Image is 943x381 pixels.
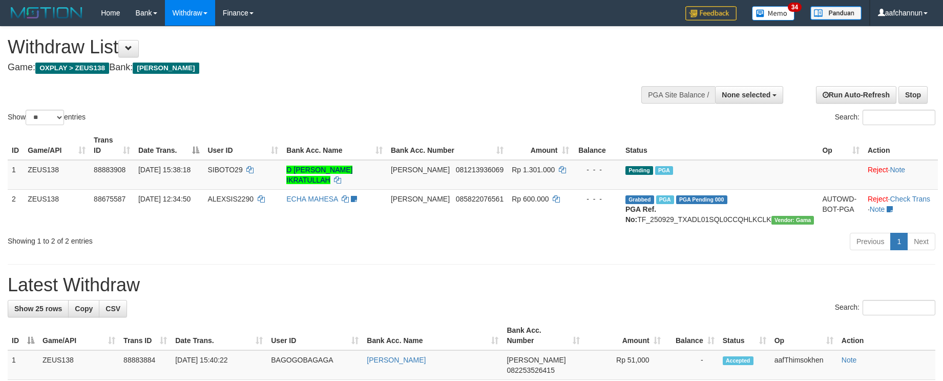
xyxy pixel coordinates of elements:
[391,166,450,174] span: [PERSON_NAME]
[842,356,857,364] a: Note
[835,110,935,125] label: Search:
[363,321,502,350] th: Bank Acc. Name: activate to sort column ascending
[770,350,837,380] td: aafThimsokhen
[676,195,727,204] span: PGA Pending
[788,3,802,12] span: 34
[8,37,618,57] h1: Withdraw List
[8,110,86,125] label: Show entries
[512,166,555,174] span: Rp 1.301.000
[863,300,935,315] input: Search:
[68,300,99,317] a: Copy
[138,166,191,174] span: [DATE] 15:38:18
[868,166,888,174] a: Reject
[282,131,387,160] th: Bank Acc. Name: activate to sort column ascending
[24,160,90,190] td: ZEUS138
[8,131,24,160] th: ID
[456,166,504,174] span: Copy 081213936069 to clipboard
[685,6,737,21] img: Feedback.jpg
[621,131,819,160] th: Status
[584,350,665,380] td: Rp 51,000
[621,189,819,229] td: TF_250929_TXADL01SQL0CCQHLKCLK
[816,86,896,104] a: Run Auto-Refresh
[641,86,715,104] div: PGA Site Balance /
[134,131,204,160] th: Date Trans.: activate to sort column descending
[890,166,905,174] a: Note
[818,189,863,229] td: AUTOWD-BOT-PGA
[898,86,928,104] a: Stop
[719,321,770,350] th: Status: activate to sort column ascending
[207,166,242,174] span: SIBOTO29
[868,195,888,203] a: Reject
[837,321,935,350] th: Action
[99,300,127,317] a: CSV
[286,166,352,184] a: D [PERSON_NAME] IKRATULLAH
[207,195,254,203] span: ALEXSIS2290
[286,195,338,203] a: ECHA MAHESA
[90,131,134,160] th: Trans ID: activate to sort column ascending
[14,305,62,313] span: Show 25 rows
[864,131,938,160] th: Action
[119,321,171,350] th: Trans ID: activate to sort column ascending
[907,233,935,250] a: Next
[850,233,891,250] a: Previous
[456,195,504,203] span: Copy 085822076561 to clipboard
[577,194,617,204] div: - - -
[810,6,862,20] img: panduan.png
[835,300,935,315] label: Search:
[665,350,719,380] td: -
[94,195,125,203] span: 88675587
[655,166,673,175] span: Marked by aafanarl
[267,321,363,350] th: User ID: activate to sort column ascending
[502,321,583,350] th: Bank Acc. Number: activate to sort column ascending
[723,356,753,365] span: Accepted
[573,131,621,160] th: Balance
[770,321,837,350] th: Op: activate to sort column ascending
[512,195,549,203] span: Rp 600.000
[35,63,109,74] span: OXPLAY > ZEUS138
[133,63,199,74] span: [PERSON_NAME]
[507,366,554,374] span: Copy 082253526415 to clipboard
[38,321,119,350] th: Game/API: activate to sort column ascending
[75,305,93,313] span: Copy
[890,233,908,250] a: 1
[8,160,24,190] td: 1
[38,350,119,380] td: ZEUS138
[8,300,69,317] a: Show 25 rows
[119,350,171,380] td: 88883884
[171,321,267,350] th: Date Trans.: activate to sort column ascending
[665,321,719,350] th: Balance: activate to sort column ascending
[203,131,282,160] th: User ID: activate to sort column ascending
[138,195,191,203] span: [DATE] 12:34:50
[171,350,267,380] td: [DATE] 15:40:22
[24,131,90,160] th: Game/API: activate to sort column ascending
[625,166,653,175] span: Pending
[722,91,770,99] span: None selected
[771,216,814,225] span: Vendor URL: https://trx31.1velocity.biz
[8,189,24,229] td: 2
[24,189,90,229] td: ZEUS138
[507,356,565,364] span: [PERSON_NAME]
[625,205,656,224] b: PGA Ref. No:
[391,195,450,203] span: [PERSON_NAME]
[8,5,86,21] img: MOTION_logo.png
[656,195,674,204] span: Marked by aafpengsreynich
[267,350,363,380] td: BAGOGOBAGAGA
[8,275,935,295] h1: Latest Withdraw
[387,131,508,160] th: Bank Acc. Number: activate to sort column ascending
[508,131,573,160] th: Amount: activate to sort column ascending
[8,232,385,246] div: Showing 1 to 2 of 2 entries
[864,160,938,190] td: ·
[8,321,38,350] th: ID: activate to sort column descending
[752,6,795,21] img: Button%20Memo.svg
[864,189,938,229] td: · ·
[818,131,863,160] th: Op: activate to sort column ascending
[94,166,125,174] span: 88883908
[625,195,654,204] span: Grabbed
[577,165,617,175] div: - - -
[890,195,930,203] a: Check Trans
[8,63,618,73] h4: Game: Bank:
[26,110,64,125] select: Showentries
[584,321,665,350] th: Amount: activate to sort column ascending
[870,205,885,213] a: Note
[367,356,426,364] a: [PERSON_NAME]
